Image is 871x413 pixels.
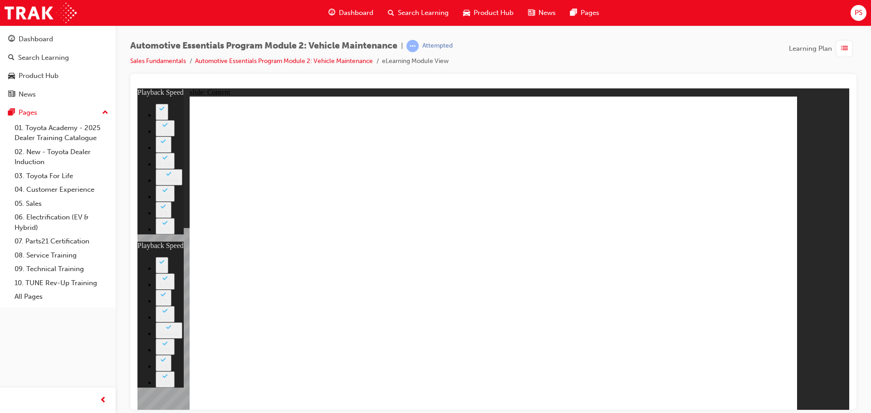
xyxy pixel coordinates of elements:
span: car-icon [8,72,15,80]
span: up-icon [102,107,108,119]
a: Automotive Essentials Program Module 2: Vehicle Maintenance [195,57,373,65]
a: 07. Parts21 Certification [11,234,112,248]
div: Attempted [422,42,453,50]
a: 02. New - Toyota Dealer Induction [11,145,112,169]
div: Pages [19,107,37,118]
button: PS [851,5,866,21]
a: 09. Technical Training [11,262,112,276]
a: pages-iconPages [563,4,607,22]
span: Automotive Essentials Program Module 2: Vehicle Maintenance [130,41,397,51]
div: News [19,89,36,100]
a: search-iconSearch Learning [381,4,456,22]
a: car-iconProduct Hub [456,4,521,22]
span: PS [855,8,862,18]
a: 05. Sales [11,197,112,211]
li: eLearning Module View [382,56,449,67]
span: Dashboard [339,8,373,18]
span: search-icon [388,7,394,19]
span: news-icon [8,91,15,99]
a: 03. Toyota For Life [11,169,112,183]
a: news-iconNews [521,4,563,22]
div: Product Hub [19,71,59,81]
a: 06. Electrification (EV & Hybrid) [11,210,112,234]
span: prev-icon [100,395,107,406]
a: 08. Service Training [11,248,112,262]
a: 10. TUNE Rev-Up Training [11,276,112,290]
span: pages-icon [570,7,577,19]
button: Pages [4,104,112,121]
a: 04. Customer Experience [11,183,112,197]
img: Trak [5,3,77,23]
span: Learning Plan [789,44,832,54]
span: pages-icon [8,109,15,117]
div: Search Learning [18,53,69,63]
button: Learning Plan [789,40,856,57]
span: guage-icon [328,7,335,19]
span: Product Hub [474,8,514,18]
span: list-icon [841,43,848,54]
a: Product Hub [4,68,112,84]
a: Search Learning [4,49,112,66]
span: car-icon [463,7,470,19]
span: Pages [581,8,599,18]
span: News [538,8,556,18]
span: guage-icon [8,35,15,44]
span: learningRecordVerb_ATTEMPT-icon [406,40,419,52]
div: Dashboard [19,34,53,44]
span: Search Learning [398,8,449,18]
a: Sales Fundamentals [130,57,186,65]
a: guage-iconDashboard [321,4,381,22]
button: DashboardSearch LearningProduct HubNews [4,29,112,104]
a: News [4,86,112,103]
span: news-icon [528,7,535,19]
a: Dashboard [4,31,112,48]
a: All Pages [11,290,112,304]
a: 01. Toyota Academy - 2025 Dealer Training Catalogue [11,121,112,145]
span: | [401,41,403,51]
span: search-icon [8,54,15,62]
